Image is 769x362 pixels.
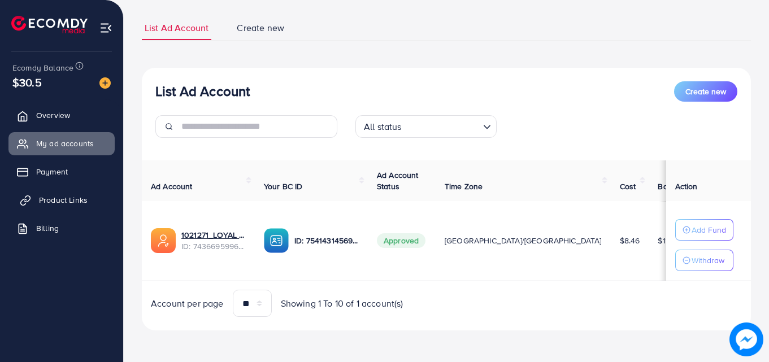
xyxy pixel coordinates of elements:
button: Create new [674,81,737,102]
span: Cost [620,181,636,192]
span: Payment [36,166,68,177]
img: menu [99,21,112,34]
span: Ecomdy Balance [12,62,73,73]
span: All status [362,119,404,135]
p: ID: 7541431456900759569 [294,234,359,247]
span: $8.46 [620,235,640,246]
span: Account per page [151,297,224,310]
input: Search for option [405,116,479,135]
span: Action [675,181,698,192]
span: Balance [658,181,688,192]
span: Overview [36,110,70,121]
a: Billing [8,217,115,239]
img: image [729,322,763,356]
span: My ad accounts [36,138,94,149]
span: Product Links [39,194,88,206]
span: Your BC ID [264,181,303,192]
a: Product Links [8,189,115,211]
a: My ad accounts [8,132,115,155]
a: 1021271_LOYAL FIVE AD ACC_1731490730720 [181,229,246,241]
span: Ad Account [151,181,193,192]
span: Billing [36,223,59,234]
a: Overview [8,104,115,127]
img: ic-ba-acc.ded83a64.svg [264,228,289,253]
h3: List Ad Account [155,83,250,99]
span: $30.5 [12,74,42,90]
p: Withdraw [692,254,724,267]
button: Withdraw [675,250,733,271]
span: Create new [237,21,284,34]
span: Approved [377,233,425,248]
img: logo [11,16,88,33]
span: Ad Account Status [377,169,419,192]
div: <span class='underline'>1021271_LOYAL FIVE AD ACC_1731490730720</span></br>7436695996316614657 [181,229,246,252]
span: $11.54 [658,235,679,246]
button: Add Fund [675,219,733,241]
span: ID: 7436695996316614657 [181,241,246,252]
img: image [99,77,111,89]
p: Add Fund [692,223,726,237]
span: [GEOGRAPHIC_DATA]/[GEOGRAPHIC_DATA] [445,235,602,246]
img: ic-ads-acc.e4c84228.svg [151,228,176,253]
span: List Ad Account [145,21,208,34]
div: Search for option [355,115,497,138]
span: Create new [685,86,726,97]
span: Time Zone [445,181,483,192]
a: Payment [8,160,115,183]
span: Showing 1 To 10 of 1 account(s) [281,297,403,310]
